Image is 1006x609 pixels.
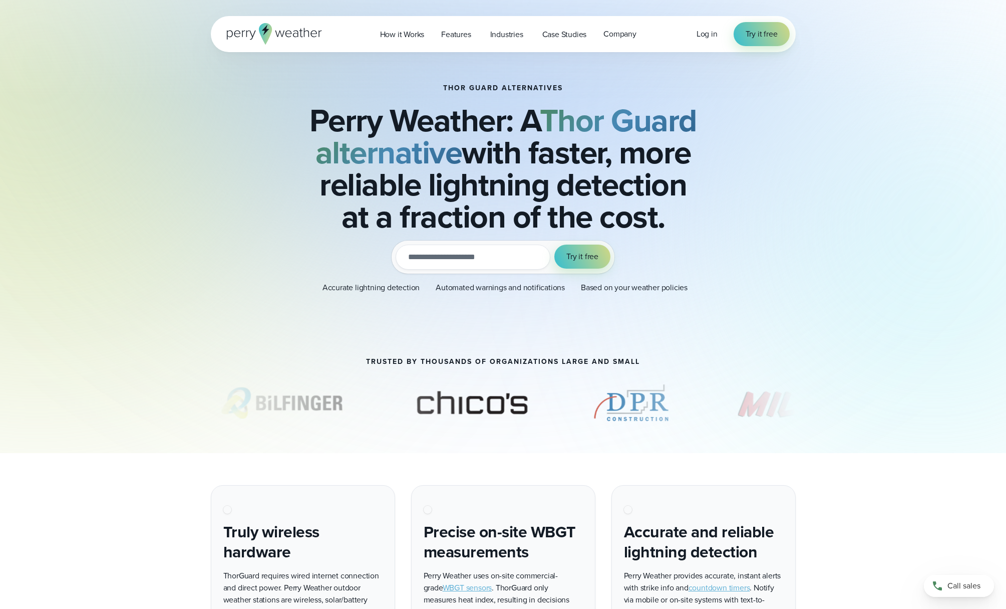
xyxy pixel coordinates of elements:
a: How it Works [372,24,433,45]
div: 1 of 11 [210,378,353,428]
span: Features [441,29,471,41]
strong: Thor Guard alternative [315,97,697,176]
img: Chicos.svg [401,378,543,428]
span: Try it free [566,251,598,263]
h4: Precise on-site WBGT measurements [424,522,583,562]
h1: THOR GUARD ALTERNATIVES [443,84,563,92]
a: WBGT sensors [443,582,492,593]
img: Milos.svg [720,378,862,428]
span: Call sales [947,580,980,592]
a: countdown timers [689,582,750,593]
div: 3 of 11 [591,378,672,428]
p: Accurate lightning detection [322,282,420,294]
div: 2 of 11 [401,378,543,428]
span: Industries [490,29,523,41]
p: Based on your weather policies [581,282,688,294]
a: Try it free [734,22,790,46]
span: Company [603,28,636,40]
h5: Truly wireless hardware [223,522,383,562]
img: Bilfinger.svg [210,378,353,428]
div: 4 of 11 [720,378,862,428]
img: DPR-Construction.svg [591,378,672,428]
span: Case Studies [542,29,587,41]
span: How it Works [380,29,425,41]
a: Call sales [924,575,994,597]
div: slideshow [211,378,796,433]
a: Log in [697,28,718,40]
p: Automated warnings and notifications [436,282,565,294]
a: Case Studies [534,24,595,45]
h2: Perry Weather: A with faster, more reliable lightning detection at a fraction of the cost. [261,104,746,233]
button: Try it free [554,245,610,269]
h2: Trusted by thousands of organizations large and small [366,358,640,366]
h4: Accurate and reliable lightning detection [624,522,783,562]
span: Try it free [746,28,778,40]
